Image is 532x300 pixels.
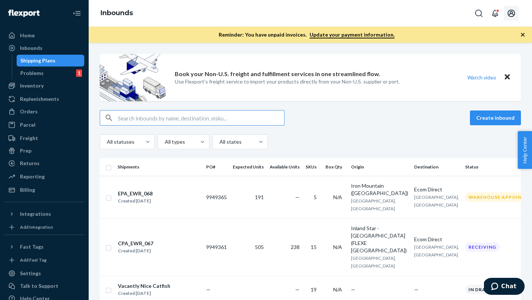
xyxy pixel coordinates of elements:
button: Integrations [4,208,84,220]
td: 9949365 [203,176,230,218]
p: Use Flexport’s freight service to import your products directly from your Non-U.S. supplier or port. [175,78,400,85]
a: Add Fast Tag [4,256,84,265]
div: Created [DATE] [118,247,153,255]
button: Open account menu [504,6,519,21]
input: All types [164,138,165,146]
div: Fast Tags [20,243,44,250]
a: Replenishments [4,93,84,105]
button: Create inbound [470,110,521,125]
a: Inventory [4,80,84,92]
th: Origin [348,158,411,176]
div: Add Integration [20,224,53,230]
th: Destination [411,158,462,176]
a: Settings [4,267,84,279]
span: 19 [311,286,317,293]
button: Talk to Support [4,280,84,292]
a: Prep [4,145,84,157]
div: Shipping Plans [20,57,55,64]
div: Settings [20,270,41,277]
div: Returns [20,160,40,167]
a: Billing [4,184,84,196]
div: Reporting [20,173,45,180]
button: Open Search Box [471,6,486,21]
div: Inbounds [20,44,42,52]
a: Add Integration [4,223,84,232]
input: All statuses [106,138,107,146]
span: — [295,194,300,200]
a: Update your payment information. [310,31,395,38]
iframe: Opens a widget where you can chat to one of our agents [484,278,525,296]
a: Inbounds [100,9,133,17]
img: Flexport logo [8,10,40,17]
span: [GEOGRAPHIC_DATA], [GEOGRAPHIC_DATA] [351,255,396,269]
div: Home [20,32,35,39]
input: All states [219,138,219,146]
a: Shipping Plans [17,55,85,67]
span: 15 [311,244,317,250]
a: Orders [4,106,84,117]
button: Fast Tags [4,241,84,253]
button: Close Navigation [69,6,84,21]
a: Home [4,30,84,41]
a: Returns [4,157,84,169]
div: Receiving [465,242,499,252]
span: 191 [255,194,264,200]
span: — [206,286,211,293]
a: Freight [4,132,84,144]
div: Problems [20,69,44,77]
button: Close [502,72,512,83]
div: Iron Mountain ([GEOGRAPHIC_DATA]) [351,182,408,197]
span: N/A [333,286,342,293]
span: N/A [333,244,342,250]
div: Ecom Direct [414,236,459,243]
span: [GEOGRAPHIC_DATA], [GEOGRAPHIC_DATA] [414,244,459,258]
div: Orders [20,108,38,115]
div: Billing [20,186,35,194]
th: SKUs [303,158,323,176]
div: Inventory [20,82,44,89]
th: Box Qty [323,158,348,176]
ol: breadcrumbs [95,3,139,24]
td: 9949361 [203,218,230,276]
div: Integrations [20,210,51,218]
div: 1 [76,69,82,77]
div: Vacantly Nice Catfish [118,282,170,290]
div: Ecom Direct [414,186,459,193]
span: [GEOGRAPHIC_DATA], [GEOGRAPHIC_DATA] [351,198,396,211]
button: Open notifications [488,6,502,21]
div: CPA_EWR_067 [118,240,153,247]
div: Talk to Support [20,282,58,290]
div: In draft [465,285,496,294]
div: Created [DATE] [118,197,153,205]
span: [GEOGRAPHIC_DATA], [GEOGRAPHIC_DATA] [414,194,459,208]
div: Replenishments [20,95,59,103]
a: Problems1 [17,67,85,79]
span: — [414,286,419,293]
div: Created [DATE] [118,290,170,297]
button: Help Center [518,131,532,169]
a: Parcel [4,119,84,131]
span: 238 [291,244,300,250]
span: 505 [255,244,264,250]
span: — [295,286,300,293]
th: Expected Units [230,158,267,176]
p: Reminder: You have unpaid invoices. [219,31,395,38]
input: Search inbounds by name, destination, msku... [118,110,284,125]
span: — [351,286,355,293]
button: Watch video [463,72,501,83]
th: PO# [203,158,230,176]
div: Inland Star - [GEOGRAPHIC_DATA] (FLEXE [GEOGRAPHIC_DATA]) [351,225,408,254]
div: Add Fast Tag [20,257,47,263]
p: Book your Non-U.S. freight and fulfillment services in one streamlined flow. [175,70,380,78]
th: Available Units [267,158,303,176]
div: Freight [20,134,38,142]
th: Shipments [115,158,203,176]
span: 5 [314,194,317,200]
div: Prep [20,147,31,154]
a: Inbounds [4,42,84,54]
div: EPA_EWR_068 [118,190,153,197]
div: Parcel [20,121,35,129]
span: N/A [333,194,342,200]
